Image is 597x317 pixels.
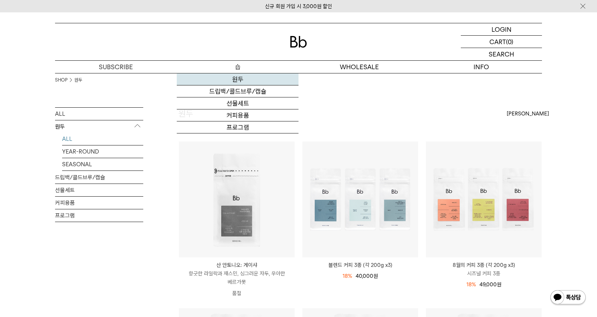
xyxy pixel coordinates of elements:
span: 원 [373,273,378,279]
a: 블렌드 커피 3종 (각 200g x3) [302,261,418,269]
span: 49,000 [480,281,501,288]
span: 40,000 [356,273,378,279]
a: 드립백/콜드브루/캡슐 [55,171,143,184]
img: 8월의 커피 3종 (각 200g x3) [426,142,542,257]
a: 8월의 커피 3종 (각 200g x3) 시즈널 커피 3종 [426,261,542,278]
a: 숍 [177,61,298,73]
p: WHOLESALE [298,61,420,73]
a: 선물세트 [177,97,298,109]
img: 산 안토니오: 게이샤 [179,142,295,257]
a: SUBSCRIBE [55,61,177,73]
a: 커피용품 [177,109,298,121]
a: LOGIN [461,23,542,36]
p: INFO [420,61,542,73]
a: 커피용품 [55,197,143,209]
a: 산 안토니오: 게이샤 향긋한 라일락과 재스민, 싱그러운 자두, 우아한 베르가못 [179,261,295,286]
a: SHOP [55,77,67,84]
span: 원 [497,281,501,288]
a: 프로그램 [177,121,298,133]
a: 신규 회원 가입 시 3,000원 할인 [265,3,332,10]
div: 18% [343,272,352,280]
a: 선물세트 [55,184,143,196]
a: 드립백/콜드브루/캡슐 [177,85,298,97]
p: 시즈널 커피 3종 [426,269,542,278]
a: 원두 [74,77,82,84]
a: YEAR-ROUND [62,145,143,158]
a: ALL [62,133,143,145]
a: CART (0) [461,36,542,48]
a: 원두 [177,73,298,85]
img: 블렌드 커피 3종 (각 200g x3) [302,142,418,257]
p: 원두 [55,120,143,133]
img: 로고 [290,36,307,48]
p: CART [489,36,506,48]
a: SEASONAL [62,158,143,171]
a: ALL [55,108,143,120]
div: 18% [466,280,476,289]
p: 품절 [179,286,295,300]
p: 8월의 커피 3종 (각 200g x3) [426,261,542,269]
p: SEARCH [489,48,514,60]
p: 향긋한 라일락과 재스민, 싱그러운 자두, 우아한 베르가못 [179,269,295,286]
img: 카카오톡 채널 1:1 채팅 버튼 [550,289,586,306]
a: 프로그램 [55,209,143,222]
span: [PERSON_NAME] [507,109,549,118]
p: 산 안토니오: 게이샤 [179,261,295,269]
p: LOGIN [492,23,512,35]
p: (0) [506,36,513,48]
